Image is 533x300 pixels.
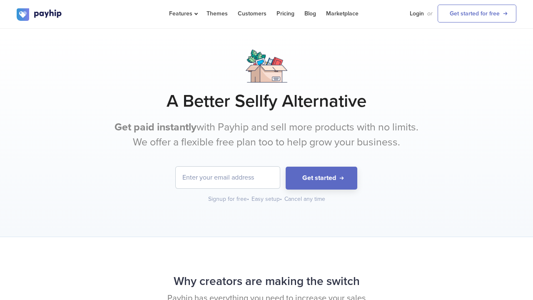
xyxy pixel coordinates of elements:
[176,167,280,188] input: Enter your email address
[17,8,62,21] img: logo.svg
[438,5,516,22] a: Get started for free
[280,195,282,202] span: •
[208,195,250,203] div: Signup for free
[17,270,516,292] h2: Why creators are making the switch
[110,120,423,150] p: with Payhip and sell more products with no limits. We offer a flexible free plan too to help grow...
[115,121,197,133] b: Get paid instantly
[246,50,287,82] img: box.png
[169,10,197,17] span: Features
[17,91,516,112] h1: A Better Sellfy Alternative
[286,167,357,190] button: Get started
[284,195,325,203] div: Cancel any time
[247,195,249,202] span: •
[252,195,283,203] div: Easy setup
